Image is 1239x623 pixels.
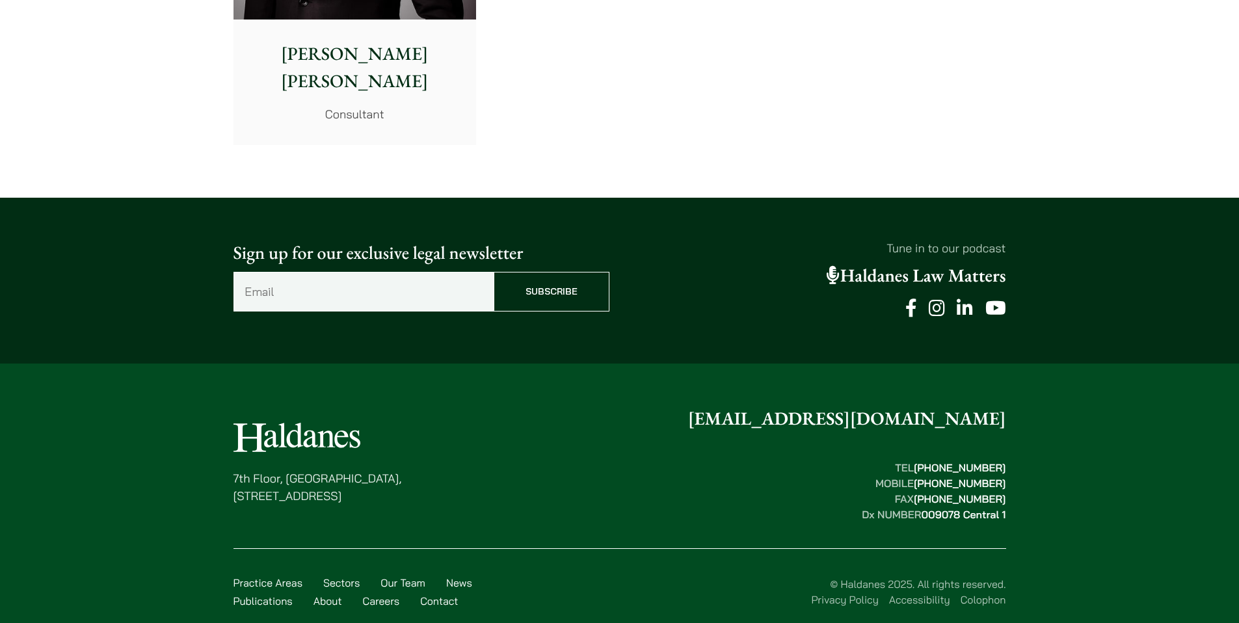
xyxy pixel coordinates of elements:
a: Contact [420,594,458,607]
input: Subscribe [494,272,609,311]
mark: [PHONE_NUMBER] [914,492,1006,505]
input: Email [233,272,494,311]
a: About [313,594,342,607]
mark: [PHONE_NUMBER] [914,461,1006,474]
a: Our Team [380,576,425,589]
mark: [PHONE_NUMBER] [914,477,1006,490]
strong: TEL MOBILE FAX Dx NUMBER [862,461,1006,521]
div: © Haldanes 2025. All rights reserved. [491,576,1006,607]
p: Sign up for our exclusive legal newsletter [233,239,609,267]
img: Logo of Haldanes [233,423,360,452]
a: Publications [233,594,293,607]
p: 7th Floor, [GEOGRAPHIC_DATA], [STREET_ADDRESS] [233,470,402,505]
a: Accessibility [889,593,950,606]
a: Privacy Policy [811,593,878,606]
p: [PERSON_NAME] [PERSON_NAME] [244,40,466,95]
a: [EMAIL_ADDRESS][DOMAIN_NAME] [688,407,1006,431]
a: Haldanes Law Matters [827,264,1006,287]
a: Practice Areas [233,576,302,589]
a: News [446,576,472,589]
a: Sectors [323,576,360,589]
p: Consultant [244,105,466,123]
p: Tune in to our podcast [630,239,1006,257]
mark: 009078 Central 1 [921,508,1006,521]
a: Careers [363,594,400,607]
a: Colophon [961,593,1006,606]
